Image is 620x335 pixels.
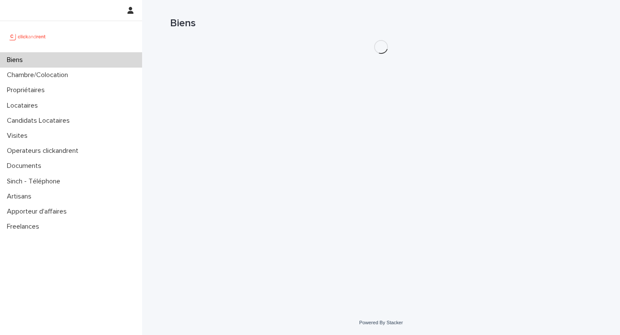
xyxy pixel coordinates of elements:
[3,177,67,186] p: Sinch - Téléphone
[170,17,592,30] h1: Biens
[3,147,85,155] p: Operateurs clickandrent
[3,71,75,79] p: Chambre/Colocation
[3,162,48,170] p: Documents
[3,117,77,125] p: Candidats Locataires
[3,208,74,216] p: Apporteur d'affaires
[3,102,45,110] p: Locataires
[3,86,52,94] p: Propriétaires
[3,192,38,201] p: Artisans
[3,56,30,64] p: Biens
[359,320,403,325] a: Powered By Stacker
[7,28,49,45] img: UCB0brd3T0yccxBKYDjQ
[3,223,46,231] p: Freelances
[3,132,34,140] p: Visites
